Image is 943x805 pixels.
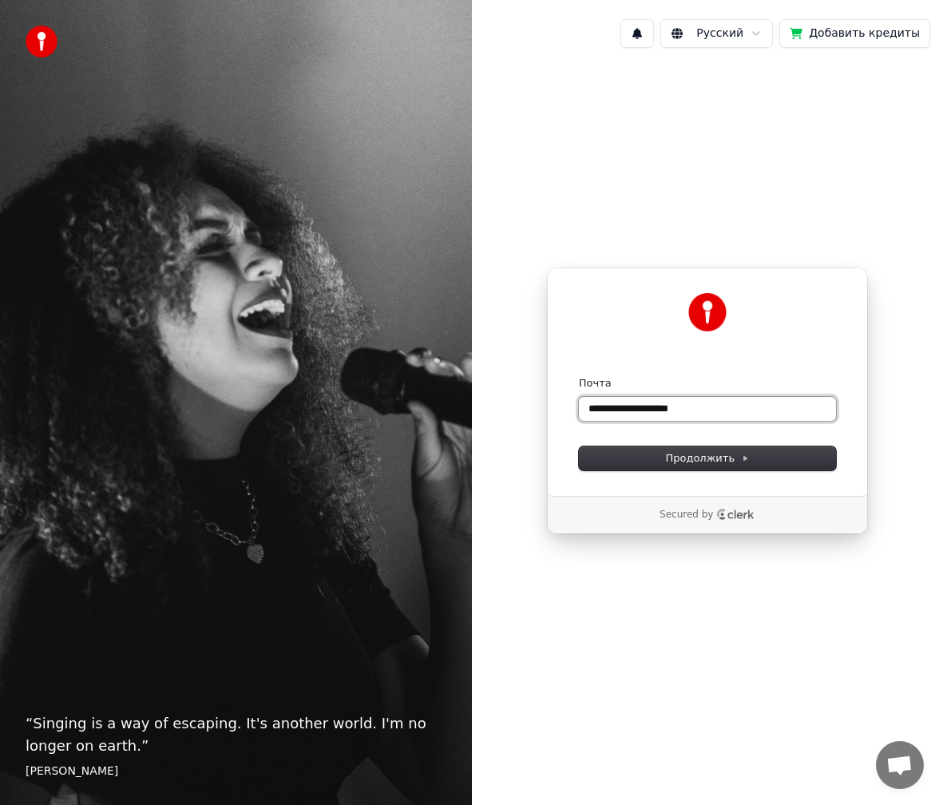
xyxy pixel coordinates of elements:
[688,293,727,331] img: Youka
[579,446,836,470] button: Продолжить
[876,741,924,789] a: Открытый чат
[26,712,446,757] p: “ Singing is a way of escaping. It's another world. I'm no longer on earth. ”
[26,26,57,57] img: youka
[660,509,713,521] p: Secured by
[779,19,930,48] button: Добавить кредиты
[579,376,612,391] label: Почта
[716,509,755,520] a: Clerk logo
[665,451,749,466] span: Продолжить
[26,763,446,779] footer: [PERSON_NAME]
